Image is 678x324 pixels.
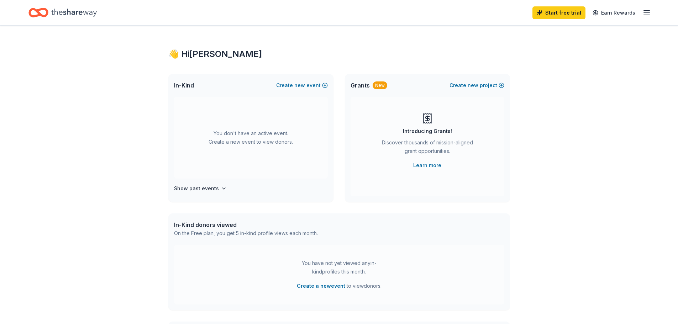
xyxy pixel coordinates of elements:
a: Start free trial [532,6,585,19]
h4: Show past events [174,184,219,193]
button: Createnewproject [450,81,504,90]
div: In-Kind donors viewed [174,221,318,229]
span: In-Kind [174,81,194,90]
button: Createnewevent [276,81,328,90]
a: Earn Rewards [588,6,640,19]
div: Introducing Grants! [403,127,452,136]
div: You don't have an active event. Create a new event to view donors. [174,97,328,179]
span: to view donors . [297,282,382,290]
a: Home [28,4,97,21]
div: You have not yet viewed any in-kind profiles this month. [295,259,384,276]
span: new [294,81,305,90]
a: Learn more [413,161,441,170]
div: On the Free plan, you get 5 in-kind profile views each month. [174,229,318,238]
span: Grants [351,81,370,90]
span: new [468,81,478,90]
div: New [373,81,387,89]
button: Show past events [174,184,227,193]
div: Discover thousands of mission-aligned grant opportunities. [379,138,476,158]
button: Create a newevent [297,282,345,290]
div: 👋 Hi [PERSON_NAME] [168,48,510,60]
